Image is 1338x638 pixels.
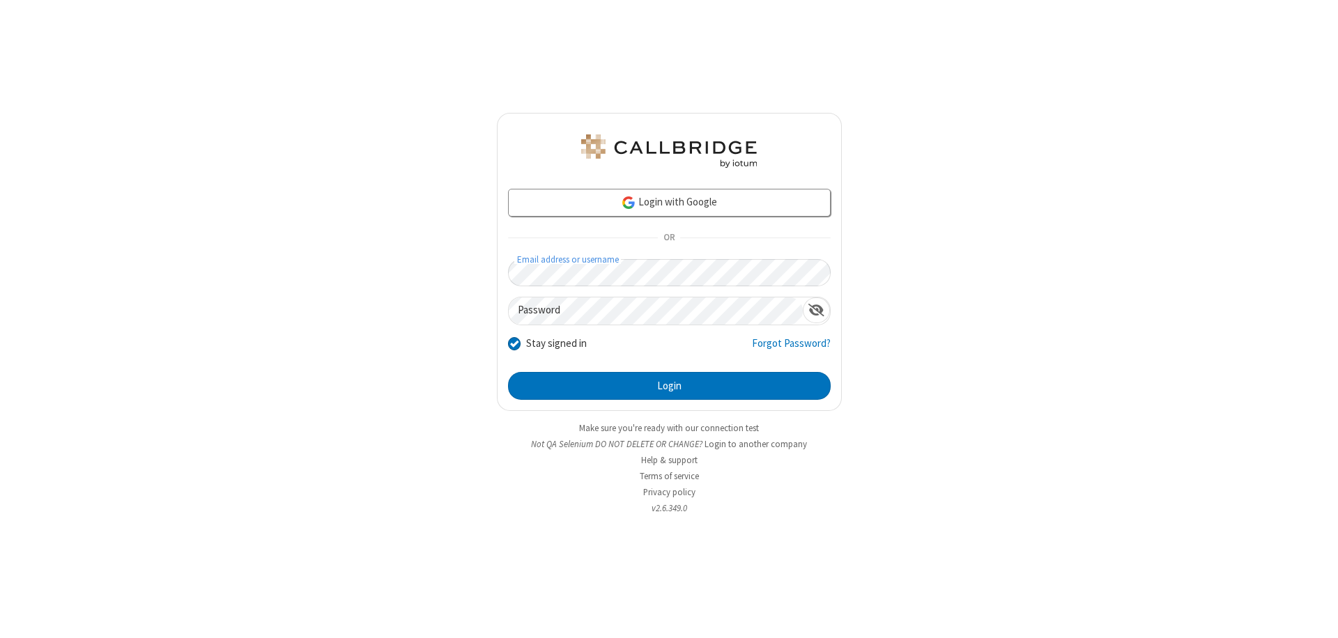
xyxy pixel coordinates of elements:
a: Help & support [641,454,698,466]
a: Login with Google [508,189,831,217]
img: QA Selenium DO NOT DELETE OR CHANGE [578,134,760,168]
li: Not QA Selenium DO NOT DELETE OR CHANGE? [497,437,842,451]
a: Terms of service [640,470,699,482]
iframe: Chat [1303,602,1328,628]
a: Make sure you're ready with our connection test [579,422,759,434]
button: Login [508,372,831,400]
input: Password [509,297,803,325]
img: google-icon.png [621,195,636,210]
span: OR [658,228,680,248]
label: Stay signed in [526,336,587,352]
button: Login to another company [705,437,807,451]
a: Privacy policy [643,486,695,498]
a: Forgot Password? [752,336,831,362]
li: v2.6.349.0 [497,501,842,515]
input: Email address or username [508,259,831,286]
div: Show password [803,297,830,323]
